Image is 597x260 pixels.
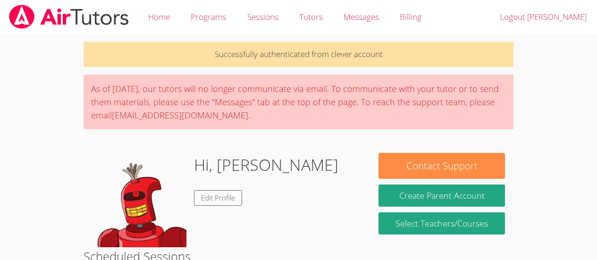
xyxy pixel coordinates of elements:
img: default.png [92,153,186,247]
button: Create Parent Account [378,185,505,207]
a: Edit Profile [194,190,242,206]
h1: Hi, [PERSON_NAME] [194,153,338,177]
button: Contact Support [378,153,505,179]
img: airtutors_banner-c4298cdbf04f3fff15de1276eac7730deb9818008684d7c2e4769d2f7ddbe033.png [8,5,130,29]
p: Successfully authenticated from clever account [84,42,513,67]
span: Messages [344,11,379,22]
div: As of [DATE], our tutors will no longer communicate via email. To communicate with your tutor or ... [84,75,513,129]
a: Select Teachers/Courses [378,212,505,235]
